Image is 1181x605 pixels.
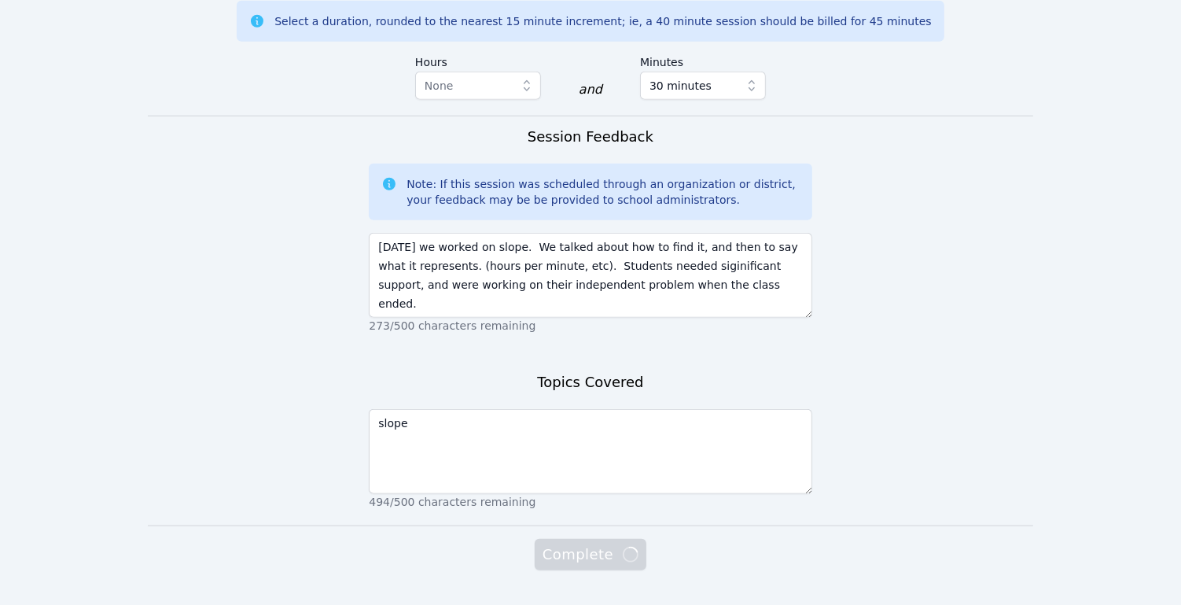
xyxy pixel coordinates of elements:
[369,409,811,494] textarea: slope
[649,76,712,95] span: 30 minutes
[535,539,646,570] button: Complete
[407,176,799,208] div: Note: If this session was scheduled through an organization or district, your feedback may be be ...
[543,544,638,566] span: Complete
[537,371,643,393] h3: Topics Covered
[640,72,766,100] button: 30 minutes
[274,13,931,29] div: Select a duration, rounded to the nearest 15 minute increment; ie, a 40 minute session should be ...
[528,126,653,148] h3: Session Feedback
[425,79,454,92] span: None
[640,48,766,72] label: Minutes
[415,72,541,100] button: None
[579,80,602,99] div: and
[369,233,811,318] textarea: [DATE] we worked on slope. We talked about how to find it, and then to say what it represents. (h...
[415,48,541,72] label: Hours
[369,318,811,334] p: 273/500 characters remaining
[369,494,811,510] p: 494/500 characters remaining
